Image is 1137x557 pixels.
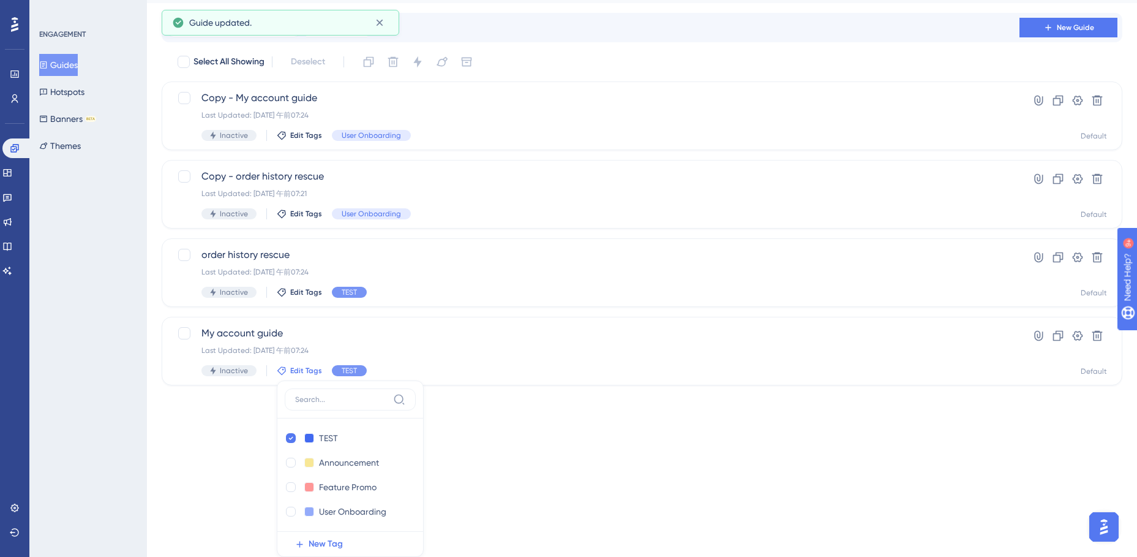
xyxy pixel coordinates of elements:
[285,532,423,556] button: New Tag
[39,108,96,130] button: BannersBETA
[83,6,91,16] div: 9+
[277,209,322,219] button: Edit Tags
[1057,23,1094,32] span: New Guide
[220,209,248,219] span: Inactive
[201,169,985,184] span: Copy - order history rescue
[1019,18,1117,37] button: New Guide
[290,131,322,140] span: Edit Tags
[280,51,336,73] button: Deselect
[342,209,401,219] span: User Onboarding
[39,29,86,39] div: ENGAGEMENT
[291,55,325,69] span: Deselect
[1081,288,1107,298] div: Default
[290,209,322,219] span: Edit Tags
[1081,210,1107,219] div: Default
[342,287,357,297] span: TEST
[309,537,343,551] span: New Tag
[1081,131,1107,141] div: Default
[342,366,357,376] span: TEST
[290,366,322,376] span: Edit Tags
[201,346,985,355] div: Last Updated: [DATE] 午前07:24
[277,366,322,376] button: Edit Tags
[220,366,248,376] span: Inactive
[201,326,985,341] span: My account guide
[1086,509,1122,545] iframe: UserGuiding AI Assistant Launcher
[85,116,96,122] div: BETA
[220,287,248,297] span: Inactive
[277,287,322,297] button: Edit Tags
[342,131,401,140] span: User Onboarding
[189,15,252,30] span: Guide updated.
[295,395,388,404] input: Search...
[290,287,322,297] span: Edit Tags
[201,91,985,105] span: Copy - My account guide
[193,55,265,69] span: Select All Showing
[319,480,379,495] input: New Tag
[39,81,84,103] button: Hotspots
[201,248,985,262] span: order history rescue
[1081,366,1107,376] div: Default
[29,3,77,18] span: Need Help?
[39,135,81,157] button: Themes
[201,189,985,199] div: Last Updated: [DATE] 午前07:21
[39,54,78,76] button: Guides
[319,455,381,471] input: New Tag
[277,131,322,140] button: Edit Tags
[201,267,985,277] div: Last Updated: [DATE] 午前07:24
[201,110,985,120] div: Last Updated: [DATE] 午前07:24
[220,131,248,140] span: Inactive
[319,431,368,446] input: New Tag
[319,504,389,520] input: New Tag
